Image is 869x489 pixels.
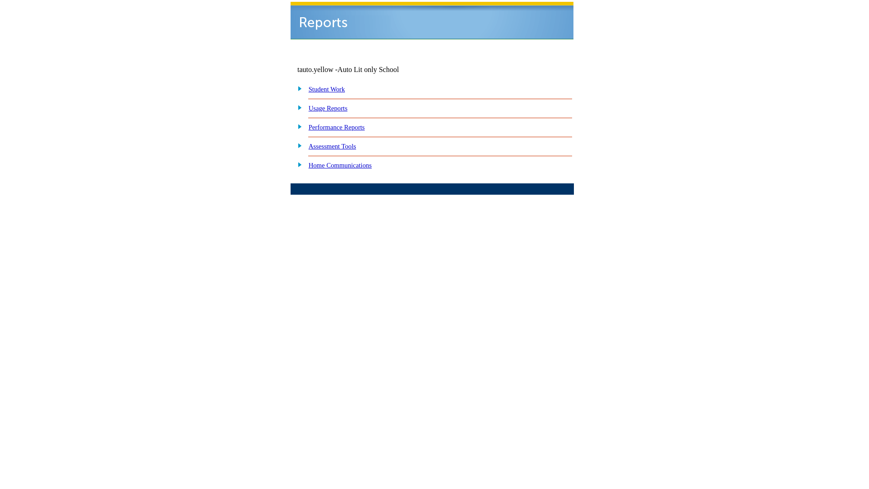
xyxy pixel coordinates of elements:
[309,105,348,112] a: Usage Reports
[291,2,573,39] img: header
[293,84,302,92] img: plus.gif
[293,122,302,130] img: plus.gif
[293,160,302,168] img: plus.gif
[309,124,365,131] a: Performance Reports
[309,162,372,169] a: Home Communications
[293,141,302,149] img: plus.gif
[338,66,399,73] nobr: Auto Lit only School
[293,103,302,111] img: plus.gif
[309,86,345,93] a: Student Work
[297,66,464,74] td: tauto.yellow -
[309,143,356,150] a: Assessment Tools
